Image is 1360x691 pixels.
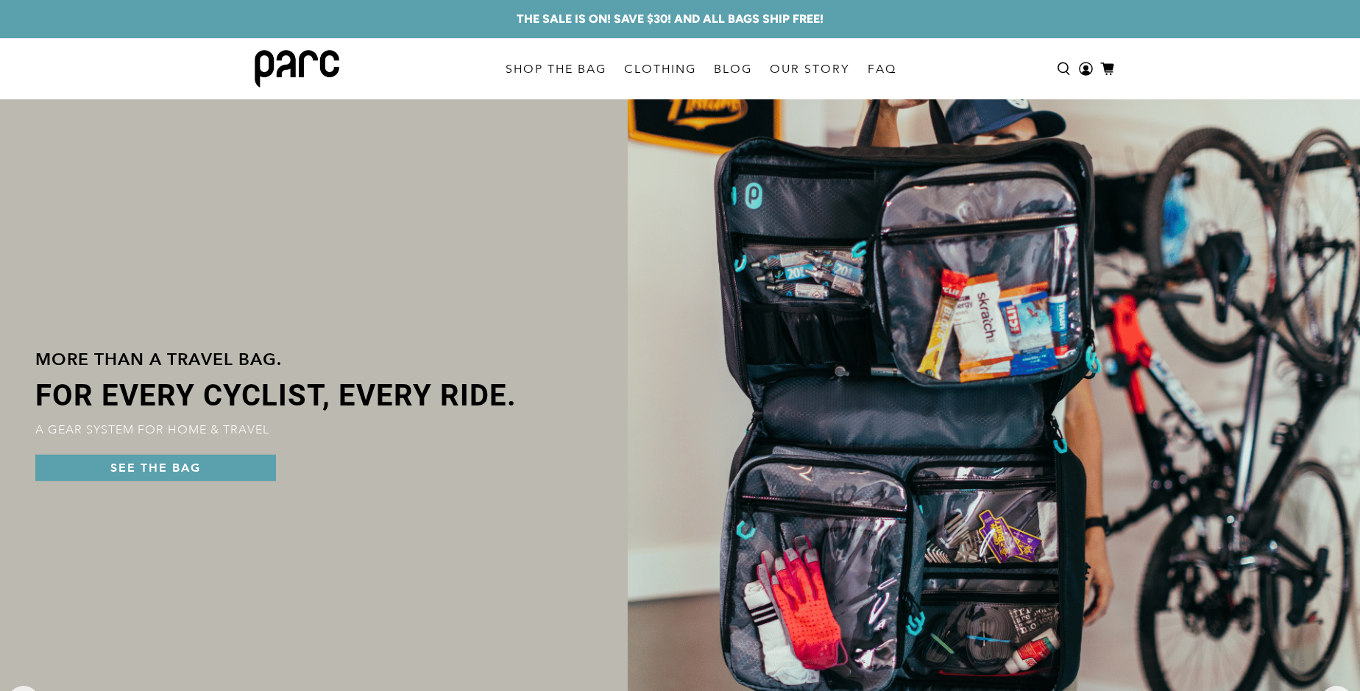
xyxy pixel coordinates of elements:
[35,346,524,372] h4: More than a travel bag.
[35,455,275,481] a: SEE THE BAG
[761,49,859,90] a: OUR STORY
[35,379,524,412] span: FOR EVERY CYCLIST, EVERY RIDE.
[255,50,339,88] img: parc bag logo
[615,49,705,90] a: CLOTHING
[35,422,524,437] p: A GEAR SYSTEM FOR HOME & TRAVEL
[517,10,824,28] a: THE SALE IS ON! SAVE $30! AND ALL BAGS SHIP FREE!
[497,38,905,99] nav: main navigation
[859,49,905,90] a: FAQ
[497,49,615,90] a: SHOP THE BAG
[705,49,761,90] a: BLOG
